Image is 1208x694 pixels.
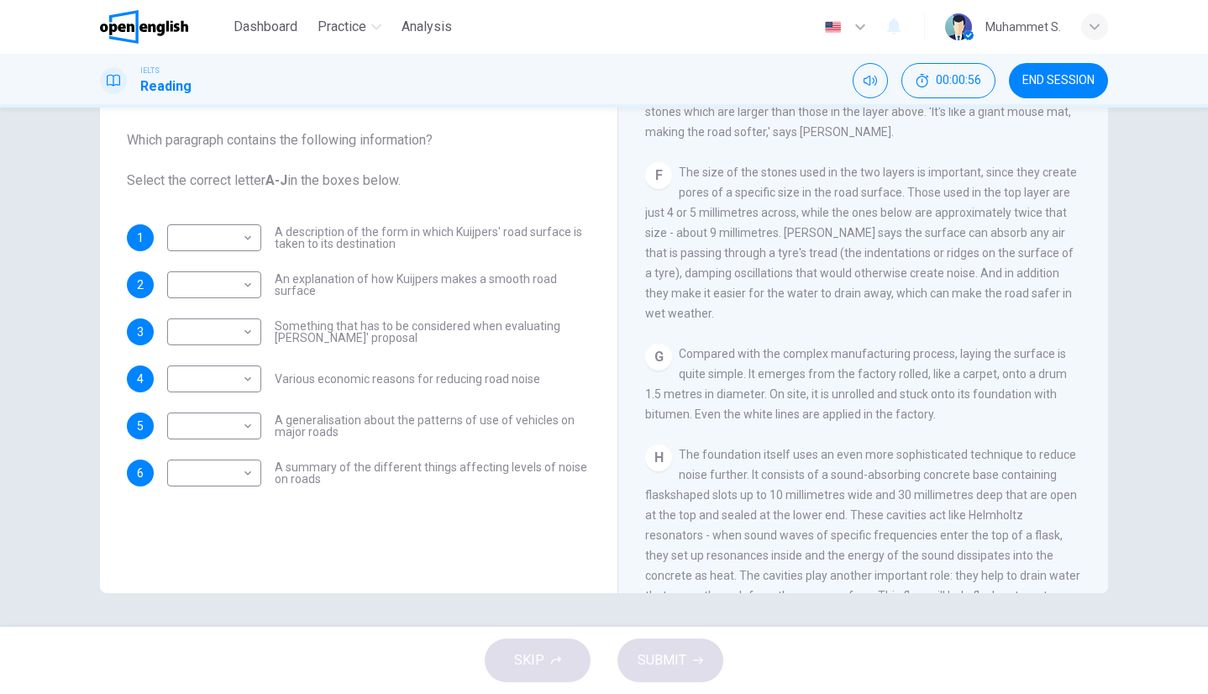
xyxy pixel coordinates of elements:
span: The foundation itself uses an even more sophisticated technique to reduce noise further. It consi... [645,448,1080,623]
span: 00:00:56 [936,74,981,87]
span: Practice [318,17,366,37]
span: 1 [137,232,144,244]
span: 2 [137,279,144,291]
span: An explanation of how Kuijpers makes a smooth road surface [275,273,591,297]
div: F [645,162,672,189]
div: H [645,444,672,471]
span: 3 [137,326,144,338]
img: en [822,21,843,34]
a: OpenEnglish logo [100,10,227,44]
span: A generalisation about the patterns of use of vehicles on major roads [275,414,591,438]
h1: Reading [140,76,192,97]
span: Analysis [402,17,452,37]
span: END SESSION [1022,74,1095,87]
span: Various economic reasons for reducing road noise [275,373,540,385]
div: Hide [901,63,995,98]
div: Muhammet S. [985,17,1061,37]
span: IELTS [140,65,160,76]
button: 00:00:56 [901,63,995,98]
button: Analysis [395,12,459,42]
span: 6 [137,467,144,479]
button: Practice [311,12,388,42]
span: Something that has to be considered when evaluating [PERSON_NAME]' proposal [275,320,591,344]
b: A-J [265,172,287,188]
img: Profile picture [945,13,972,40]
div: Mute [853,63,888,98]
div: G [645,344,672,371]
img: OpenEnglish logo [100,10,188,44]
span: Compared with the complex manufacturing process, laying the surface is quite simple. It emerges f... [645,347,1067,421]
span: 4 [137,373,144,385]
button: Dashboard [227,12,304,42]
span: A description of the form in which Kuijpers' road surface is taken to its destination [275,226,591,250]
span: The Reading Passage has ten paragraphs labelled . Which paragraph contains the following informat... [127,90,591,191]
span: The size of the stones used in the two layers is important, since they create pores of a specific... [645,166,1077,320]
span: Dashboard [234,17,297,37]
span: 5 [137,420,144,432]
span: A summary of the different things affecting levels of noise on roads [275,461,591,485]
button: END SESSION [1009,63,1108,98]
